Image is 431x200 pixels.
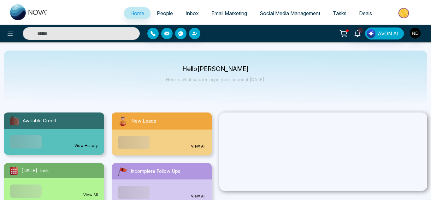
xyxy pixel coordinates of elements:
[124,7,151,19] a: Home
[131,118,156,125] span: New Leads
[9,115,20,126] img: availableCredit.svg
[9,166,19,176] img: todayTask.svg
[357,27,363,33] span: 6
[191,143,205,149] a: View All
[117,166,128,177] img: followUps.svg
[10,4,48,20] img: Nova CRM Logo
[74,143,98,148] a: View History
[186,10,199,16] span: Inbox
[367,29,375,38] img: Lead Flow
[83,192,98,198] a: View All
[108,112,216,155] a: New LeadsView All
[333,10,346,16] span: Tasks
[157,10,173,16] span: People
[131,168,180,175] span: Incomplete Follow Ups
[166,66,265,72] p: Hello [PERSON_NAME]
[151,7,179,19] a: People
[350,27,365,39] a: 6
[211,10,247,16] span: Email Marketing
[166,77,265,82] p: Here's what happening in your account [DATE].
[205,7,253,19] a: Email Marketing
[253,7,327,19] a: Social Media Management
[365,27,404,39] button: AVON AI
[327,7,353,19] a: Tasks
[21,167,49,174] span: [DATE] Task
[353,7,378,19] a: Deals
[260,10,320,16] span: Social Media Management
[117,115,129,127] img: newLeads.svg
[359,10,372,16] span: Deals
[410,28,421,39] img: User Avatar
[381,6,427,20] img: Market-place.gif
[23,117,56,124] span: Available Credit
[191,193,205,199] a: View All
[179,7,205,19] a: Inbox
[378,30,399,37] span: AVON AI
[130,10,144,16] span: Home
